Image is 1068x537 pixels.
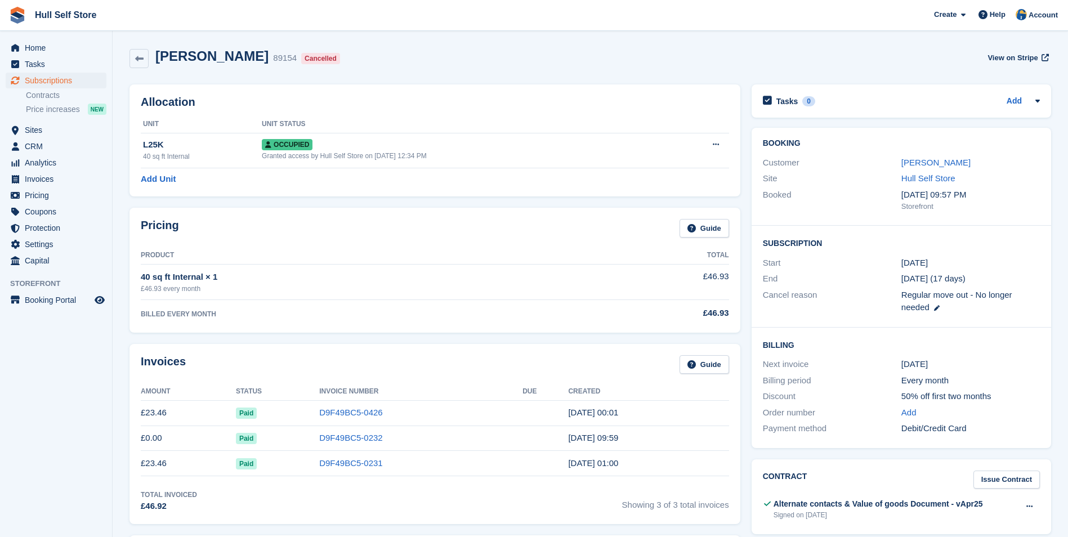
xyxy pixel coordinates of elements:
a: menu [6,40,106,56]
img: Hull Self Store [1016,9,1027,20]
a: menu [6,155,106,171]
div: £46.93 [581,307,729,320]
h2: Subscription [763,237,1040,248]
a: View on Stripe [983,48,1051,67]
div: 0 [802,96,815,106]
a: Contracts [26,90,106,101]
a: Add [901,406,917,419]
a: menu [6,73,106,88]
time: 2025-06-18 08:59:46 UTC [568,433,618,442]
a: D9F49BC5-0426 [319,408,383,417]
div: Debit/Credit Card [901,422,1040,435]
span: Showing 3 of 3 total invoices [622,490,729,513]
h2: Booking [763,139,1040,148]
span: Help [990,9,1006,20]
div: Alternate contacts & Value of goods Document - vApr25 [774,498,983,510]
span: Regular move out - No longer needed [901,290,1012,312]
div: Total Invoiced [141,490,197,500]
span: Settings [25,236,92,252]
a: menu [6,204,106,220]
a: menu [6,292,106,308]
a: Add [1007,95,1022,108]
td: £23.46 [141,400,236,426]
div: Storefront [901,201,1040,212]
div: Every month [901,374,1040,387]
time: 2025-06-23 23:00:00 UTC [901,257,928,270]
div: Granted access by Hull Self Store on [DATE] 12:34 PM [262,151,671,161]
a: menu [6,220,106,236]
a: Issue Contract [973,471,1040,489]
h2: Allocation [141,96,729,109]
span: Pricing [25,187,92,203]
span: [DATE] (17 days) [901,274,966,283]
div: £46.93 every month [141,284,581,294]
span: Tasks [25,56,92,72]
div: 40 sq ft Internal × 1 [141,271,581,284]
div: [DATE] [901,358,1040,371]
div: £46.92 [141,500,197,513]
a: D9F49BC5-0232 [319,433,383,442]
div: Customer [763,156,901,169]
h2: Pricing [141,219,179,238]
a: menu [6,253,106,268]
th: Amount [141,383,236,401]
div: Cancelled [301,53,340,64]
a: Price increases NEW [26,103,106,115]
td: £46.93 [581,264,729,299]
div: [DATE] 09:57 PM [901,189,1040,202]
span: Booking Portal [25,292,92,308]
a: Hull Self Store [901,173,955,183]
a: [PERSON_NAME] [901,158,971,167]
th: Status [236,383,319,401]
a: menu [6,171,106,187]
span: Paid [236,408,257,419]
div: Payment method [763,422,901,435]
h2: Invoices [141,355,186,374]
img: stora-icon-8386f47178a22dfd0bd8f6a31ec36ba5ce8667c1dd55bd0f319d3a0aa187defe.svg [9,7,26,24]
th: Unit [141,115,262,133]
span: Capital [25,253,92,268]
div: Signed on [DATE] [774,510,983,520]
div: Discount [763,390,901,403]
span: Invoices [25,171,92,187]
a: Guide [680,219,729,238]
span: Account [1029,10,1058,21]
span: Storefront [10,278,112,289]
h2: Billing [763,339,1040,350]
a: menu [6,138,106,154]
a: menu [6,122,106,138]
td: £0.00 [141,426,236,451]
div: 50% off first two months [901,390,1040,403]
span: CRM [25,138,92,154]
span: Analytics [25,155,92,171]
span: Create [934,9,957,20]
div: Booked [763,189,901,212]
span: Protection [25,220,92,236]
a: menu [6,56,106,72]
div: Billing period [763,374,901,387]
div: L25K [143,138,262,151]
td: £23.46 [141,451,236,476]
span: Occupied [262,139,312,150]
a: D9F49BC5-0231 [319,458,383,468]
a: menu [6,236,106,252]
span: Home [25,40,92,56]
h2: [PERSON_NAME] [155,48,269,64]
time: 2025-07-23 23:01:08 UTC [568,408,618,417]
a: Add Unit [141,173,176,186]
span: Sites [25,122,92,138]
div: End [763,272,901,285]
a: Hull Self Store [30,6,101,24]
th: Invoice Number [319,383,522,401]
div: 40 sq ft Internal [143,151,262,162]
div: BILLED EVERY MONTH [141,309,581,319]
th: Unit Status [262,115,671,133]
div: Site [763,172,901,185]
a: menu [6,187,106,203]
div: NEW [88,104,106,115]
div: Order number [763,406,901,419]
span: Paid [236,433,257,444]
th: Product [141,247,581,265]
th: Due [522,383,568,401]
h2: Contract [763,471,807,489]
